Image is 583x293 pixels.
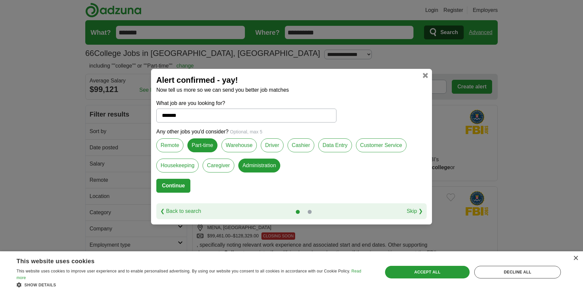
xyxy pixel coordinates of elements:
[156,128,427,136] p: Any other jobs you'd consider?
[318,138,352,152] label: Data Entry
[156,159,199,172] label: Housekeeping
[573,256,578,261] div: Close
[203,159,234,172] label: Caregiver
[160,207,201,215] a: ❮ Back to search
[156,86,427,94] p: Now tell us more so we can send you better job matches
[288,138,314,152] label: Cashier
[156,138,183,152] label: Remote
[156,74,427,86] h2: Alert confirmed - yay!
[385,266,470,278] div: Accept all
[156,179,190,193] button: Continue
[24,283,56,287] span: Show details
[17,269,350,273] span: This website uses cookies to improve user experience and to enable personalised advertising. By u...
[187,138,217,152] label: Part-time
[356,138,407,152] label: Customer Service
[156,99,336,107] label: What job are you looking for?
[17,255,355,265] div: This website uses cookies
[474,266,561,278] div: Decline all
[261,138,284,152] label: Driver
[221,138,257,152] label: Warehouse
[230,129,262,134] span: Optional, max 5
[17,281,372,288] div: Show details
[238,159,280,172] label: Administration
[407,207,423,215] a: Skip ❯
